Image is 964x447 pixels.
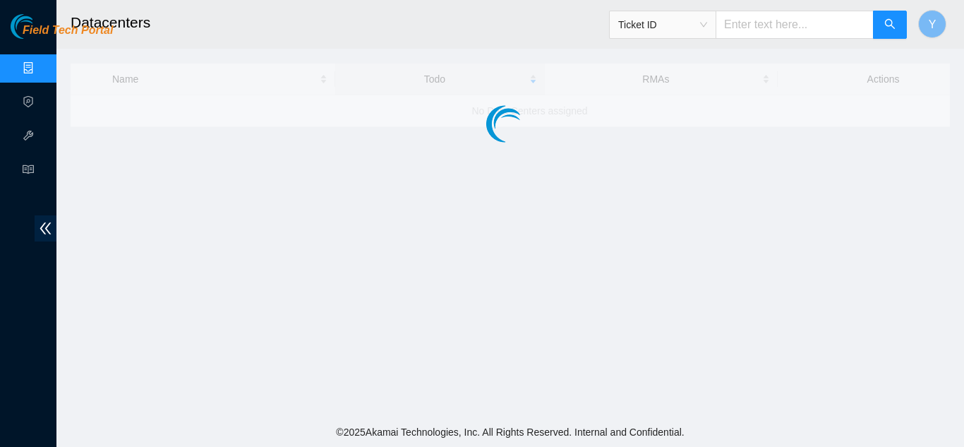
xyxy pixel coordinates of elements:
[884,18,896,32] span: search
[23,24,113,37] span: Field Tech Portal
[873,11,907,39] button: search
[11,25,113,44] a: Akamai TechnologiesField Tech Portal
[716,11,874,39] input: Enter text here...
[929,16,936,33] span: Y
[918,10,946,38] button: Y
[11,14,71,39] img: Akamai Technologies
[618,14,707,35] span: Ticket ID
[35,215,56,242] span: double-left
[23,157,34,186] span: read
[56,417,964,447] footer: © 2025 Akamai Technologies, Inc. All Rights Reserved. Internal and Confidential.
